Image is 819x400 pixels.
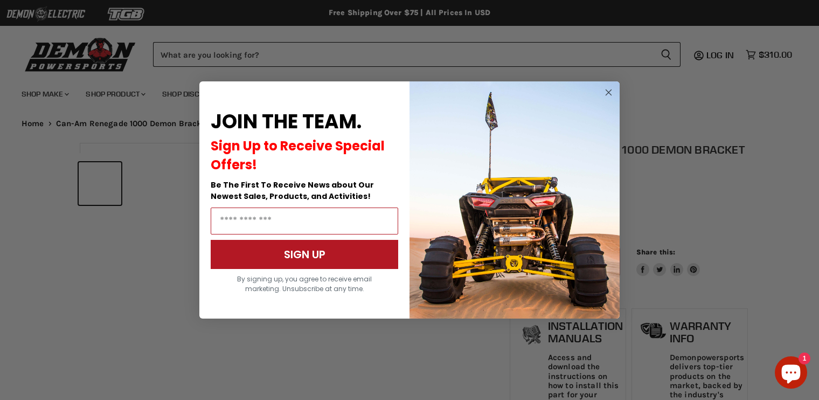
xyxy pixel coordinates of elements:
span: JOIN THE TEAM. [211,108,362,135]
span: By signing up, you agree to receive email marketing. Unsubscribe at any time. [237,274,372,293]
input: Email Address [211,208,398,235]
button: Close dialog [602,86,615,99]
img: a9095488-b6e7-41ba-879d-588abfab540b.jpeg [409,81,620,319]
span: Be The First To Receive News about Our Newest Sales, Products, and Activities! [211,180,374,202]
span: Sign Up to Receive Special Offers! [211,137,385,174]
button: SIGN UP [211,240,398,269]
inbox-online-store-chat: Shopify online store chat [772,356,810,391]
